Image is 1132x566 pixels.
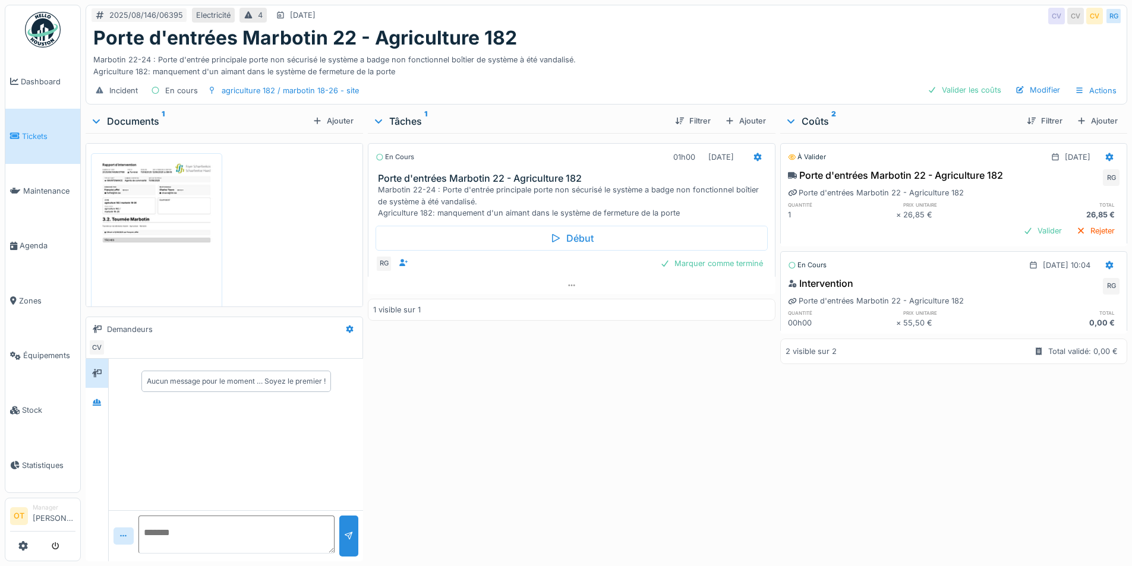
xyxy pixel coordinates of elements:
[378,173,770,184] h3: Porte d'entrées Marbotin 22 - Agriculture 182
[10,507,28,525] li: OT
[378,184,770,219] div: Marbotin 22-24 : Porte d'entrée principale porte non sécurisé le système a badge non fonctionnel ...
[23,350,75,361] span: Équipements
[373,114,665,128] div: Tâches
[90,114,308,128] div: Documents
[147,376,326,387] div: Aucun message pour le moment … Soyez le premier !
[5,164,80,219] a: Maintenance
[19,295,75,306] span: Zones
[5,109,80,163] a: Tickets
[109,85,138,96] div: Incident
[222,85,359,96] div: agriculture 182 / marbotin 18-26 - site
[1067,8,1084,24] div: CV
[22,460,75,471] span: Statistiques
[1011,309,1120,317] h6: total
[1103,278,1120,295] div: RG
[903,201,1011,208] h6: prix unitaire
[25,12,61,48] img: Badge_color-CXgf-gQk.svg
[788,276,853,290] div: Intervention
[831,114,836,128] sup: 2
[5,54,80,109] a: Dashboard
[720,113,771,129] div: Ajouter
[1048,346,1118,357] div: Total validé: 0,00 €
[308,113,358,129] div: Ajouter
[5,328,80,382] a: Équipements
[1011,201,1120,208] h6: total
[923,82,1006,98] div: Valider les coûts
[1019,223,1067,239] div: Valider
[1072,113,1122,129] div: Ajouter
[196,10,231,21] div: Electricité
[1105,8,1122,24] div: RG
[10,503,75,532] a: OT Manager[PERSON_NAME]
[896,317,904,328] div: ×
[21,76,75,87] span: Dashboard
[903,309,1011,317] h6: prix unitaire
[785,114,1017,128] div: Coûts
[903,209,1011,220] div: 26,85 €
[655,255,768,271] div: Marquer comme terminé
[22,404,75,416] span: Stock
[788,187,964,198] div: Porte d'entrées Marbotin 22 - Agriculture 182
[5,438,80,492] a: Statistiques
[1071,223,1120,239] div: Rejeter
[94,156,219,333] img: coiwmvlpzjoxc9jg3x53synudnka
[788,295,964,306] div: Porte d'entrées Marbotin 22 - Agriculture 182
[708,151,734,163] div: [DATE]
[109,10,183,21] div: 2025/08/146/06395
[896,209,904,220] div: ×
[376,226,767,251] div: Début
[1011,209,1120,220] div: 26,85 €
[788,201,896,208] h6: quantité
[1103,169,1120,186] div: RG
[373,304,421,315] div: 1 visible sur 1
[788,209,896,220] div: 1
[5,383,80,438] a: Stock
[5,219,80,273] a: Agenda
[93,49,1120,77] div: Marbotin 22-24 : Porte d'entrée principale porte non sécurisé le système a badge non fonctionnel ...
[1065,151,1090,163] div: [DATE]
[903,317,1011,328] div: 55,50 €
[1011,82,1065,98] div: Modifier
[162,114,165,128] sup: 1
[788,317,896,328] div: 00h00
[1011,317,1120,328] div: 0,00 €
[5,273,80,328] a: Zones
[93,27,517,49] h1: Porte d'entrées Marbotin 22 - Agriculture 182
[788,260,827,270] div: En cours
[1086,8,1103,24] div: CV
[1022,113,1067,129] div: Filtrer
[33,503,75,529] li: [PERSON_NAME]
[33,503,75,512] div: Manager
[424,114,427,128] sup: 1
[22,131,75,142] span: Tickets
[376,152,414,162] div: En cours
[788,309,896,317] h6: quantité
[1070,82,1122,99] div: Actions
[290,10,316,21] div: [DATE]
[89,339,105,356] div: CV
[107,324,153,335] div: Demandeurs
[376,255,392,272] div: RG
[165,85,198,96] div: En cours
[1048,8,1065,24] div: CV
[788,152,826,162] div: À valider
[670,113,715,129] div: Filtrer
[1043,260,1090,271] div: [DATE] 10:04
[20,240,75,251] span: Agenda
[258,10,263,21] div: 4
[23,185,75,197] span: Maintenance
[788,168,1003,182] div: Porte d'entrées Marbotin 22 - Agriculture 182
[673,151,695,163] div: 01h00
[786,346,837,357] div: 2 visible sur 2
